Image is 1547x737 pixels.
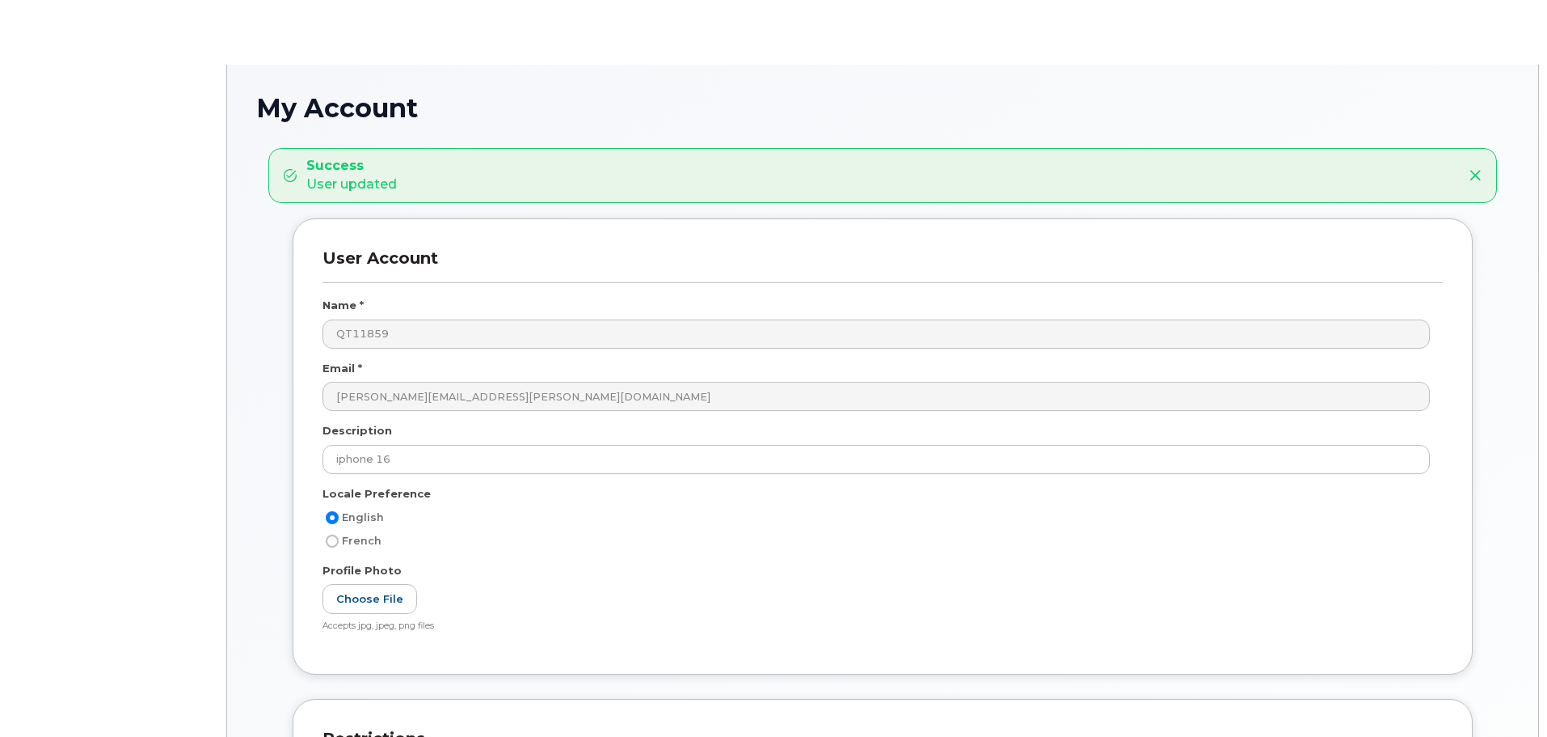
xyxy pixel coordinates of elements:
input: English [326,511,339,524]
input: French [326,535,339,548]
strong: Success [306,157,397,176]
span: French [342,535,381,547]
div: User updated [306,157,397,194]
label: Name * [322,298,364,313]
span: English [342,511,384,523]
h3: User Account [322,248,1443,283]
div: Accepts jpg, jpeg, png files [322,621,1430,633]
h1: My Account [256,94,1509,122]
label: Description [322,423,392,438]
label: Locale Preference [322,486,431,502]
label: Profile Photo [322,563,402,578]
label: Choose File [322,584,417,614]
label: Email * [322,361,362,376]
